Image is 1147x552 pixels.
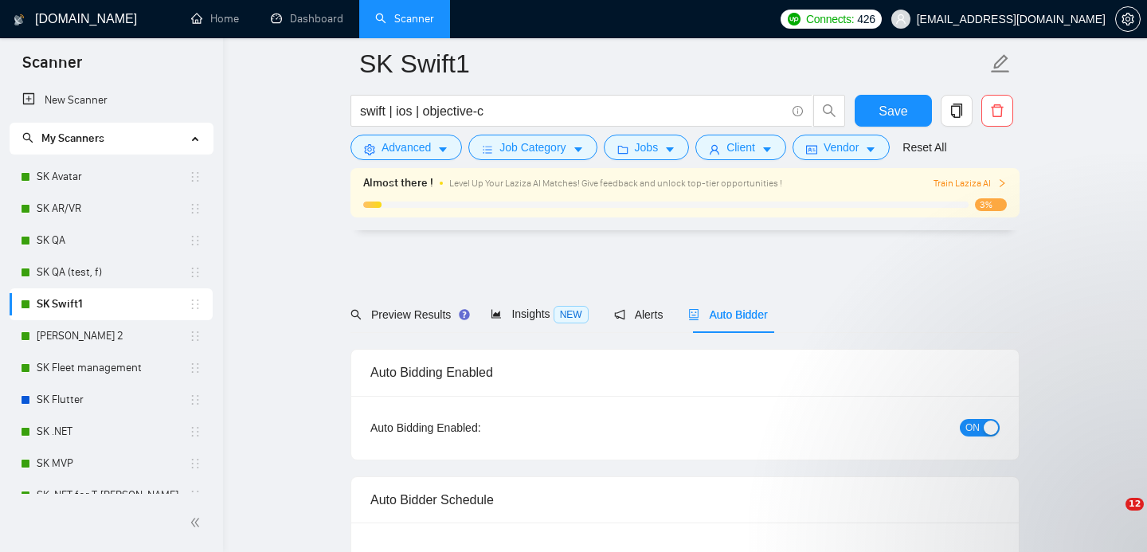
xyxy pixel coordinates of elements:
[10,256,213,288] li: SK QA (test, f)
[10,193,213,225] li: SK AR/VR
[22,131,104,145] span: My Scanners
[37,352,189,384] a: SK Fleet management
[617,143,628,155] span: folder
[370,350,1000,395] div: Auto Bidding Enabled
[695,135,786,160] button: userClientcaret-down
[14,7,25,33] img: logo
[190,515,206,530] span: double-left
[573,143,584,155] span: caret-down
[189,202,202,215] span: holder
[855,95,932,127] button: Save
[37,448,189,480] a: SK MVP
[554,306,589,323] span: NEW
[37,193,189,225] a: SK AR/VR
[37,225,189,256] a: SK QA
[688,308,767,321] span: Auto Bidder
[370,477,1000,523] div: Auto Bidder Schedule
[37,256,189,288] a: SK QA (test, f)
[41,131,104,145] span: My Scanners
[382,139,431,156] span: Advanced
[189,234,202,247] span: holder
[793,106,803,116] span: info-circle
[499,139,566,156] span: Job Category
[22,132,33,143] span: search
[189,425,202,438] span: holder
[457,307,472,322] div: Tooltip anchor
[491,308,502,319] span: area-chart
[1115,6,1141,32] button: setting
[614,309,625,320] span: notification
[350,135,462,160] button: settingAdvancedcaret-down
[635,139,659,156] span: Jobs
[189,393,202,406] span: holder
[604,135,690,160] button: folderJobscaret-down
[189,170,202,183] span: holder
[37,416,189,448] a: SK .NET
[806,143,817,155] span: idcard
[857,10,875,28] span: 426
[664,143,675,155] span: caret-down
[22,84,200,116] a: New Scanner
[1116,13,1140,25] span: setting
[10,448,213,480] li: SK MVP
[10,320,213,352] li: SK Swift 2
[10,288,213,320] li: SK Swift1
[189,266,202,279] span: holder
[10,225,213,256] li: SK QA
[37,161,189,193] a: SK Avatar
[902,139,946,156] a: Reset All
[1093,498,1131,536] iframe: Intercom live chat
[934,176,1007,191] button: Train Laziza AI
[363,174,433,192] span: Almost there !
[824,139,859,156] span: Vendor
[37,320,189,352] a: [PERSON_NAME] 2
[468,135,597,160] button: barsJob Categorycaret-down
[10,84,213,116] li: New Scanner
[990,53,1011,74] span: edit
[10,416,213,448] li: SK .NET
[375,12,434,25] a: searchScanner
[10,51,95,84] span: Scanner
[37,480,189,511] a: SK .NET for T-[PERSON_NAME]
[761,143,773,155] span: caret-down
[364,143,375,155] span: setting
[865,143,876,155] span: caret-down
[370,419,580,437] div: Auto Bidding Enabled:
[1115,13,1141,25] a: setting
[814,104,844,118] span: search
[482,143,493,155] span: bars
[793,135,890,160] button: idcardVendorcaret-down
[350,308,465,321] span: Preview Results
[437,143,448,155] span: caret-down
[813,95,845,127] button: search
[10,161,213,193] li: SK Avatar
[359,44,987,84] input: Scanner name...
[189,457,202,470] span: holder
[981,95,1013,127] button: delete
[941,104,972,118] span: copy
[189,362,202,374] span: holder
[189,489,202,502] span: holder
[788,13,801,25] img: upwork-logo.png
[10,384,213,416] li: SK Flutter
[10,480,213,511] li: SK .NET for T-Rex
[350,309,362,320] span: search
[726,139,755,156] span: Client
[879,101,907,121] span: Save
[806,10,854,28] span: Connects:
[1125,498,1144,511] span: 12
[709,143,720,155] span: user
[360,101,785,121] input: Search Freelance Jobs...
[37,384,189,416] a: SK Flutter
[975,198,1007,211] span: 3%
[271,12,343,25] a: dashboardDashboard
[941,95,973,127] button: copy
[982,104,1012,118] span: delete
[614,308,664,321] span: Alerts
[37,288,189,320] a: SK Swift1
[10,352,213,384] li: SK Fleet management
[191,12,239,25] a: homeHome
[491,307,588,320] span: Insights
[895,14,906,25] span: user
